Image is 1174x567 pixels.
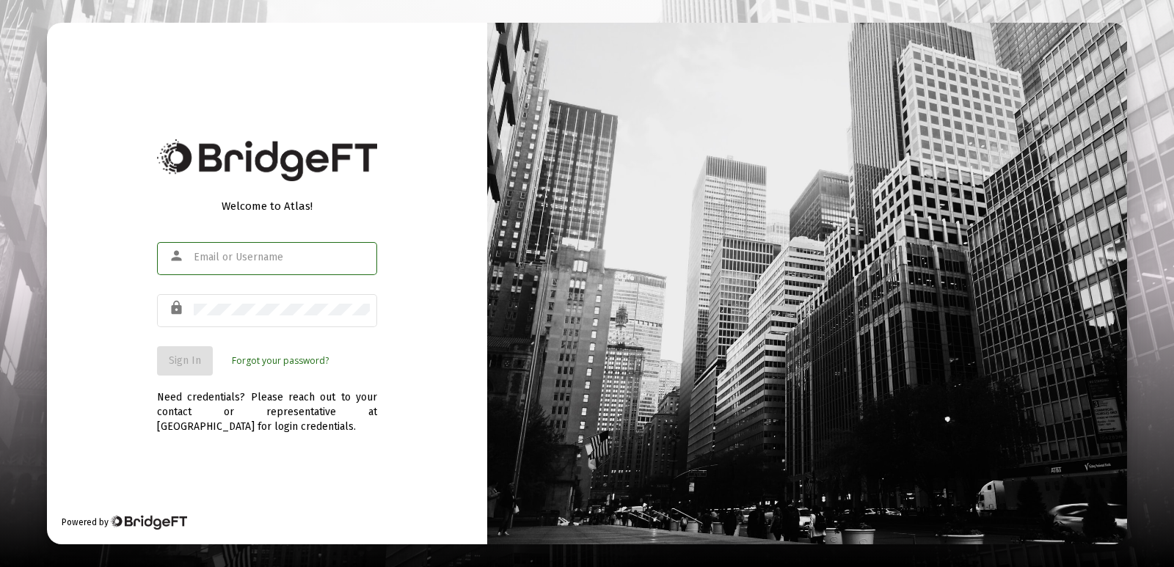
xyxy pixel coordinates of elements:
[62,515,187,530] div: Powered by
[194,252,370,263] input: Email or Username
[169,354,201,367] span: Sign In
[110,515,187,530] img: Bridge Financial Technology Logo
[157,376,377,434] div: Need credentials? Please reach out to your contact or representative at [GEOGRAPHIC_DATA] for log...
[157,199,377,213] div: Welcome to Atlas!
[157,346,213,376] button: Sign In
[169,299,186,317] mat-icon: lock
[169,247,186,265] mat-icon: person
[157,139,377,181] img: Bridge Financial Technology Logo
[232,354,329,368] a: Forgot your password?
